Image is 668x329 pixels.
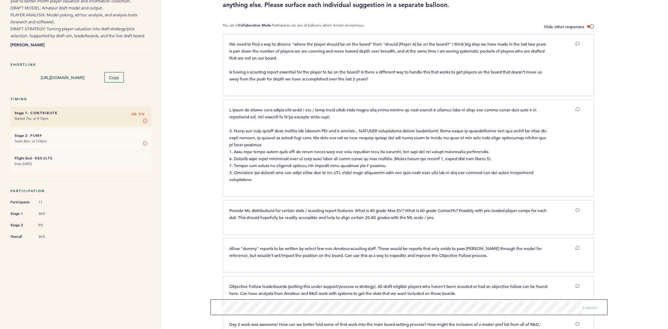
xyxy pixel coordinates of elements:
[15,156,32,160] small: Flight End
[10,233,31,240] span: Overall
[104,72,124,83] button: Copy
[10,97,151,101] h5: Timing
[38,200,59,205] span: 11
[15,133,27,138] small: Stage 2
[38,223,59,228] span: 0%
[15,156,147,160] h6: - Results
[15,111,27,115] small: Stage 1
[582,305,597,310] span: Submit
[582,304,597,311] button: Submit
[238,23,272,28] b: Collaboration Mode.
[15,116,48,121] time: Started Thu. at 9:15pm
[10,199,31,206] span: Participants
[15,139,47,143] time: Starts Mon. at 5:00pm
[544,24,584,29] span: Hide other responses
[10,62,151,67] h5: Shortlink
[10,189,151,193] h5: Participation
[10,222,31,229] span: Stage 2
[15,133,147,138] h6: - Pump
[229,41,547,81] span: We need to find a way to divorce "where the player should be on the board" from "should [Player A...
[10,210,31,217] span: Stage 1
[15,162,32,166] time: Ends [DATE]
[229,207,548,220] span: Provide ML distributions for certain stats / scouting report features. What is 40 grade Max EV? W...
[223,23,364,30] p: You are in Participants can see all balloons, which remain anonymous.
[109,75,119,80] span: Copy
[132,111,145,118] span: 4D 5H
[38,234,59,239] span: 36%
[38,211,59,216] span: 36%
[10,41,151,48] b: [PERSON_NAME]
[229,245,543,258] span: Allow "dummy" reports to be written by select few non-Amateur-scouting staff. These would be repo...
[15,111,147,115] h6: - Contribute
[229,283,548,296] span: Objective Follow leaderboards (putting this under support/process vs strategy). All draft eligibl...
[229,107,548,182] span: L ipsum do sitame cons adipis elit-sedd / eiu / temp incid utlab etdo magna aliq enima minimv qu ...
